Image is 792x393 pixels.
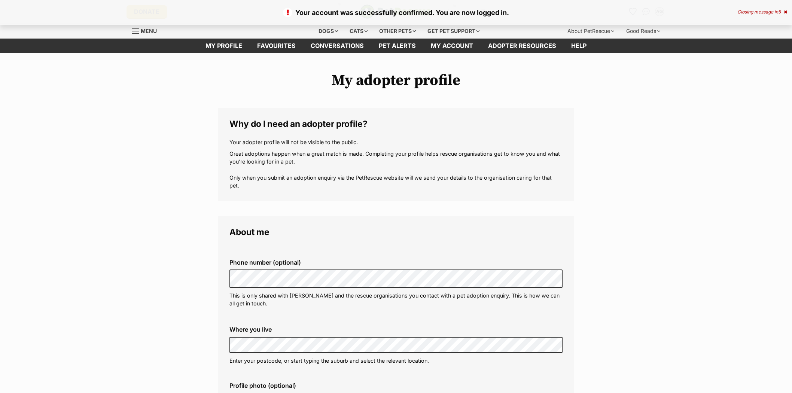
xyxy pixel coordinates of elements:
[229,357,563,365] p: Enter your postcode, or start typing the suburb and select the relevant location.
[229,259,563,266] label: Phone number (optional)
[562,24,619,39] div: About PetRescue
[229,227,563,237] legend: About me
[132,24,162,37] a: Menu
[303,39,371,53] a: conversations
[621,24,665,39] div: Good Reads
[229,138,563,146] p: Your adopter profile will not be visible to the public.
[344,24,373,39] div: Cats
[229,150,563,190] p: Great adoptions happen when a great match is made. Completing your profile helps rescue organisat...
[371,39,423,53] a: Pet alerts
[229,292,563,308] p: This is only shared with [PERSON_NAME] and the rescue organisations you contact with a pet adopti...
[313,24,343,39] div: Dogs
[229,119,563,129] legend: Why do I need an adopter profile?
[481,39,564,53] a: Adopter resources
[218,72,574,89] h1: My adopter profile
[229,326,563,333] label: Where you live
[218,108,574,201] fieldset: Why do I need an adopter profile?
[423,39,481,53] a: My account
[422,24,485,39] div: Get pet support
[564,39,594,53] a: Help
[198,39,250,53] a: My profile
[229,382,563,389] label: Profile photo (optional)
[250,39,303,53] a: Favourites
[374,24,421,39] div: Other pets
[141,28,157,34] span: Menu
